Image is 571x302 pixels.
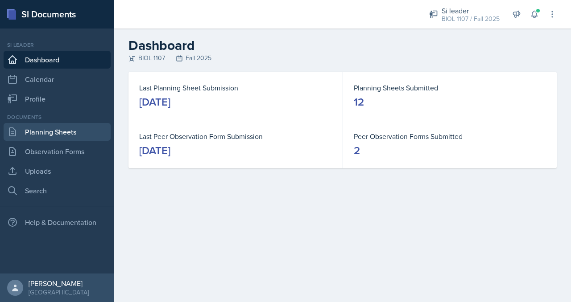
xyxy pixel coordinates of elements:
dt: Planning Sheets Submitted [354,82,546,93]
a: Uploads [4,162,111,180]
h2: Dashboard [128,37,557,53]
a: Profile [4,90,111,108]
div: 2 [354,143,360,158]
div: Si leader [442,5,500,16]
div: Si leader [4,41,111,49]
dt: Last Peer Observation Form Submission [139,131,332,142]
a: Dashboard [4,51,111,69]
div: Help & Documentation [4,213,111,231]
a: Calendar [4,70,111,88]
a: Planning Sheets [4,123,111,141]
a: Observation Forms [4,143,111,160]
a: Search [4,182,111,200]
div: BIOL 1107 / Fall 2025 [442,14,500,24]
div: [DATE] [139,95,170,109]
dt: Peer Observation Forms Submitted [354,131,546,142]
dt: Last Planning Sheet Submission [139,82,332,93]
div: Documents [4,113,111,121]
div: [GEOGRAPHIC_DATA] [29,288,89,297]
div: [DATE] [139,143,170,158]
div: BIOL 1107 Fall 2025 [128,53,557,63]
div: 12 [354,95,364,109]
div: [PERSON_NAME] [29,279,89,288]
